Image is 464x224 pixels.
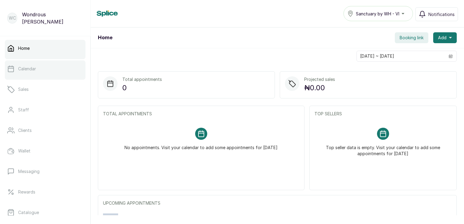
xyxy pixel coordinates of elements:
p: WC [9,15,16,21]
p: Clients [18,127,32,133]
p: Messaging [18,168,40,174]
p: Sales [18,86,29,92]
h1: Home [98,34,112,41]
p: No appointments. Visit your calendar to add some appointments for [DATE] [124,140,278,151]
p: Catalogue [18,210,39,216]
p: TOTAL APPOINTMENTS [103,111,299,117]
button: Add [433,32,457,43]
span: Notifications [428,11,455,18]
a: Wallet [5,142,85,159]
a: Sales [5,81,85,98]
span: Sanctuary by WH - VI [356,11,399,17]
a: Rewards [5,184,85,200]
p: ₦0.00 [304,82,335,93]
p: UPCOMING APPOINTMENTS [103,200,452,206]
a: Calendar [5,60,85,77]
a: Staff [5,101,85,118]
span: Booking link [400,35,424,41]
svg: calendar [449,54,453,58]
p: Total appointments [122,76,162,82]
p: TOP SELLERS [314,111,452,117]
button: Booking link [395,32,428,43]
button: Notifications [415,7,458,21]
p: Wallet [18,148,31,154]
p: Projected sales [304,76,335,82]
p: Top seller data is empty. Visit your calendar to add some appointments for [DATE] [322,140,444,157]
input: Select date [357,51,445,61]
span: Add [438,35,446,41]
a: Messaging [5,163,85,180]
p: Staff [18,107,29,113]
a: Clients [5,122,85,139]
button: Sanctuary by WH - VI [343,6,413,21]
p: Rewards [18,189,35,195]
p: Calendar [18,66,36,72]
p: Home [18,45,30,51]
p: 0 [122,82,162,93]
a: Catalogue [5,204,85,221]
p: Wondrous [PERSON_NAME] [22,11,83,25]
a: Home [5,40,85,57]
